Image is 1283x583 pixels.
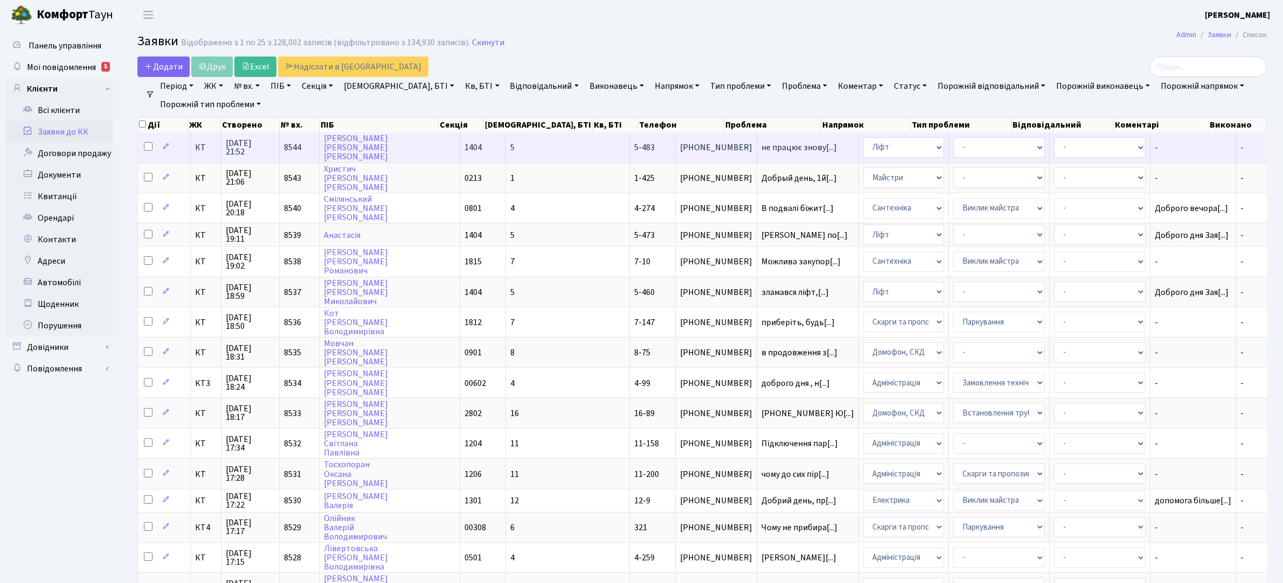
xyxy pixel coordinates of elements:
[510,438,519,449] span: 11
[510,552,515,564] span: 4
[324,132,388,163] a: [PERSON_NAME][PERSON_NAME][PERSON_NAME]
[1150,57,1267,77] input: Пошук...
[510,347,515,359] span: 8
[761,438,838,449] span: Підключення пар[...]
[761,172,837,184] span: Добрый день, 1й[...]
[226,518,275,536] span: [DATE] 17:17
[181,38,470,48] div: Відображено з 1 по 25 з 128,002 записів (відфільтровано з 134,930 записів).
[284,317,301,328] span: 8536
[11,4,32,26] img: logo.png
[1052,77,1154,95] a: Порожній виконавець
[464,438,482,449] span: 1204
[195,553,217,562] span: КТ
[634,286,655,298] span: 5-460
[634,172,655,184] span: 1-425
[1155,409,1231,418] span: -
[680,288,752,297] span: [PHONE_NUMBER]
[634,438,659,449] span: 11-158
[226,404,275,422] span: [DATE] 18:17
[464,229,482,241] span: 1404
[634,142,655,153] span: 5-483
[510,229,515,241] span: 5
[761,377,830,389] span: доброго дня , н[...]
[5,35,113,57] a: Панель управління
[1240,347,1244,359] span: -
[195,143,217,152] span: КТ
[284,172,301,184] span: 8543
[226,139,275,156] span: [DATE] 21:52
[890,77,931,95] a: Статус
[1155,439,1231,448] span: -
[1155,318,1231,327] span: -
[284,142,301,153] span: 8544
[1155,470,1231,479] span: -
[234,57,276,77] a: Excel
[5,229,113,250] a: Контакти
[137,57,190,77] a: Додати
[464,172,482,184] span: 0213
[638,117,724,132] th: Телефон
[135,6,162,24] button: Переключити навігацію
[1155,495,1231,507] span: допомога більше[...]
[821,117,911,132] th: Напрямок
[226,465,275,482] span: [DATE] 17:28
[137,32,178,51] span: Заявки
[1155,348,1231,357] span: -
[230,77,264,95] a: № вх.
[706,77,775,95] a: Тип проблеми
[324,193,388,223] a: Смілянський[PERSON_NAME][PERSON_NAME]
[510,377,515,389] span: 4
[634,408,655,419] span: 16-89
[266,77,295,95] a: ПІБ
[464,552,482,564] span: 0501
[761,286,829,298] span: зламався ліфт,[...]
[324,543,388,573] a: Лівертовська[PERSON_NAME]Володимирівна
[284,229,301,241] span: 8539
[634,202,655,214] span: 4-274
[1155,143,1231,152] span: -
[1240,468,1244,480] span: -
[5,272,113,293] a: Автомобілі
[761,202,834,214] span: В подвалі біжит[...]
[226,492,275,509] span: [DATE] 17:22
[195,257,217,266] span: КТ
[634,229,655,241] span: 5-473
[324,163,388,193] a: Христич[PERSON_NAME][PERSON_NAME]
[284,552,301,564] span: 8528
[1240,552,1244,564] span: -
[510,286,515,298] span: 5
[1205,9,1270,21] b: [PERSON_NAME]
[1209,117,1267,132] th: Виконано
[284,495,301,507] span: 8530
[324,229,360,241] a: Анастасія
[324,429,388,459] a: [PERSON_NAME]СвітланаПавлівна
[195,523,217,532] span: КТ4
[1240,522,1244,533] span: -
[761,256,841,268] span: Можлива закупор[...]
[761,317,835,328] span: приберіть, будь[...]
[510,495,519,507] span: 12
[464,286,482,298] span: 1404
[320,117,439,132] th: ПІБ
[5,100,113,121] a: Всі клієнти
[156,77,198,95] a: Період
[297,77,337,95] a: Секція
[634,552,655,564] span: 4-259
[761,522,837,533] span: Чому не прибира[...]
[1155,202,1228,214] span: Доброго вечора[...]
[226,374,275,391] span: [DATE] 18:24
[761,347,837,359] span: в продовження з[...]
[680,523,752,532] span: [PHONE_NUMBER]
[280,117,320,132] th: № вх.
[37,6,88,23] b: Комфорт
[680,470,752,479] span: [PHONE_NUMBER]
[226,344,275,361] span: [DATE] 18:31
[1114,117,1209,132] th: Коментарі
[1240,377,1244,389] span: -
[1156,77,1249,95] a: Порожній напрямок
[634,317,655,328] span: 7-147
[464,347,482,359] span: 0901
[1240,229,1244,241] span: -
[221,117,280,132] th: Створено
[680,348,752,357] span: [PHONE_NUMBER]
